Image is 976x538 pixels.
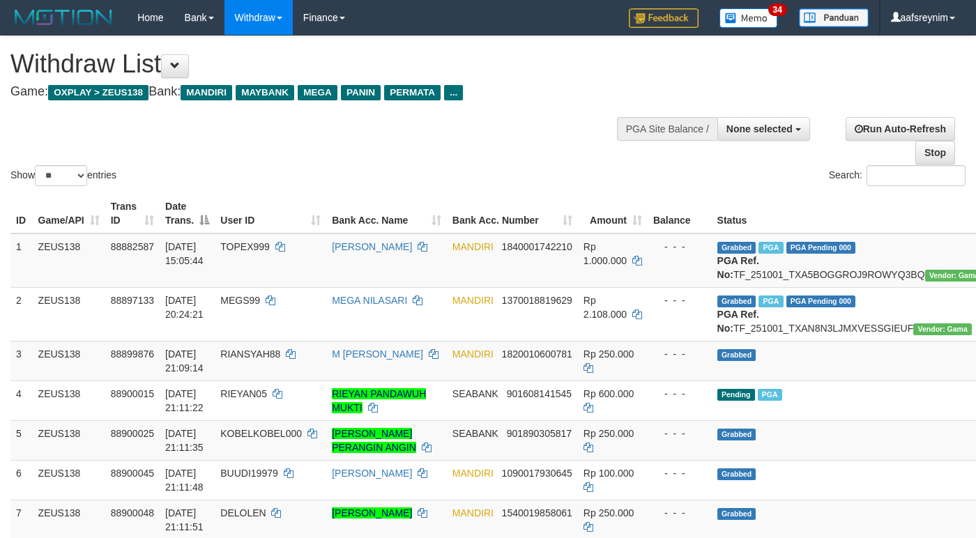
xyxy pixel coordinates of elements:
[717,295,756,307] span: Grabbed
[758,242,783,254] span: Marked by aafnoeunsreypich
[617,117,717,141] div: PGA Site Balance /
[653,240,706,254] div: - - -
[653,347,706,361] div: - - -
[165,241,204,266] span: [DATE] 15:05:44
[10,287,33,341] td: 2
[165,428,204,453] span: [DATE] 21:11:35
[10,165,116,186] label: Show entries
[48,85,148,100] span: OXPLAY > ZEUS138
[653,466,706,480] div: - - -
[717,349,756,361] span: Grabbed
[829,165,966,186] label: Search:
[165,507,204,532] span: [DATE] 21:11:51
[33,460,105,500] td: ZEUS138
[332,507,412,518] a: [PERSON_NAME]
[10,7,116,28] img: MOTION_logo.png
[33,194,105,233] th: Game/API: activate to sort column ascending
[220,348,280,360] span: RIANSYAH88
[846,117,955,141] a: Run Auto-Refresh
[507,388,572,399] span: Copy 901608141545 to clipboard
[717,468,756,480] span: Grabbed
[447,194,578,233] th: Bank Acc. Number: activate to sort column ascending
[717,429,756,440] span: Grabbed
[452,468,494,479] span: MANDIRI
[111,507,154,518] span: 88900048
[726,123,793,134] span: None selected
[341,85,381,100] span: PANIN
[215,194,326,233] th: User ID: activate to sort column ascending
[915,141,955,164] a: Stop
[502,241,572,252] span: Copy 1840001742210 to clipboard
[584,295,627,320] span: Rp 2.108.000
[717,508,756,520] span: Grabbed
[719,8,778,28] img: Button%20Memo.svg
[648,194,712,233] th: Balance
[10,50,636,78] h1: Withdraw List
[717,389,755,401] span: Pending
[717,242,756,254] span: Grabbed
[653,387,706,401] div: - - -
[502,348,572,360] span: Copy 1820010600781 to clipboard
[165,348,204,374] span: [DATE] 21:09:14
[33,233,105,288] td: ZEUS138
[452,348,494,360] span: MANDIRI
[111,468,154,479] span: 88900045
[35,165,87,186] select: Showentries
[758,295,783,307] span: Marked by aafsolysreylen
[160,194,215,233] th: Date Trans.: activate to sort column descending
[584,468,634,479] span: Rp 100.000
[220,388,267,399] span: RIEYAN05
[332,295,407,306] a: MEGA NILASARI
[111,348,154,360] span: 88899876
[584,507,634,518] span: Rp 250.000
[165,468,204,493] span: [DATE] 21:11:48
[332,348,423,360] a: M [PERSON_NAME]
[33,341,105,381] td: ZEUS138
[502,295,572,306] span: Copy 1370018819629 to clipboard
[111,388,154,399] span: 88900015
[220,428,302,439] span: KOBELKOBEL000
[332,468,412,479] a: [PERSON_NAME]
[220,241,270,252] span: TOPEX999
[111,295,154,306] span: 88897133
[33,287,105,341] td: ZEUS138
[768,3,787,16] span: 34
[452,507,494,518] span: MANDIRI
[165,388,204,413] span: [DATE] 21:11:22
[10,420,33,460] td: 5
[758,389,782,401] span: Marked by aaftrukkakada
[786,242,856,254] span: PGA Pending
[717,255,759,280] b: PGA Ref. No:
[867,165,966,186] input: Search:
[653,293,706,307] div: - - -
[220,468,278,479] span: BUUDI19979
[384,85,441,100] span: PERMATA
[236,85,294,100] span: MAYBANK
[33,381,105,420] td: ZEUS138
[584,428,634,439] span: Rp 250.000
[799,8,869,27] img: panduan.png
[578,194,648,233] th: Amount: activate to sort column ascending
[584,348,634,360] span: Rp 250.000
[629,8,699,28] img: Feedback.jpg
[717,309,759,334] b: PGA Ref. No:
[326,194,447,233] th: Bank Acc. Name: activate to sort column ascending
[10,194,33,233] th: ID
[786,295,856,307] span: PGA Pending
[111,428,154,439] span: 88900025
[452,295,494,306] span: MANDIRI
[105,194,160,233] th: Trans ID: activate to sort column ascending
[452,241,494,252] span: MANDIRI
[10,460,33,500] td: 6
[332,428,416,453] a: [PERSON_NAME] PERANGIN ANGIN
[111,241,154,252] span: 88882587
[10,85,636,99] h4: Game: Bank:
[913,323,972,335] span: Vendor URL: https://trx31.1velocity.biz
[10,233,33,288] td: 1
[653,426,706,440] div: - - -
[332,388,426,413] a: RIEYAN PANDAWUH MUKTI
[10,341,33,381] td: 3
[502,507,572,518] span: Copy 1540019858061 to clipboard
[584,388,634,399] span: Rp 600.000
[10,381,33,420] td: 4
